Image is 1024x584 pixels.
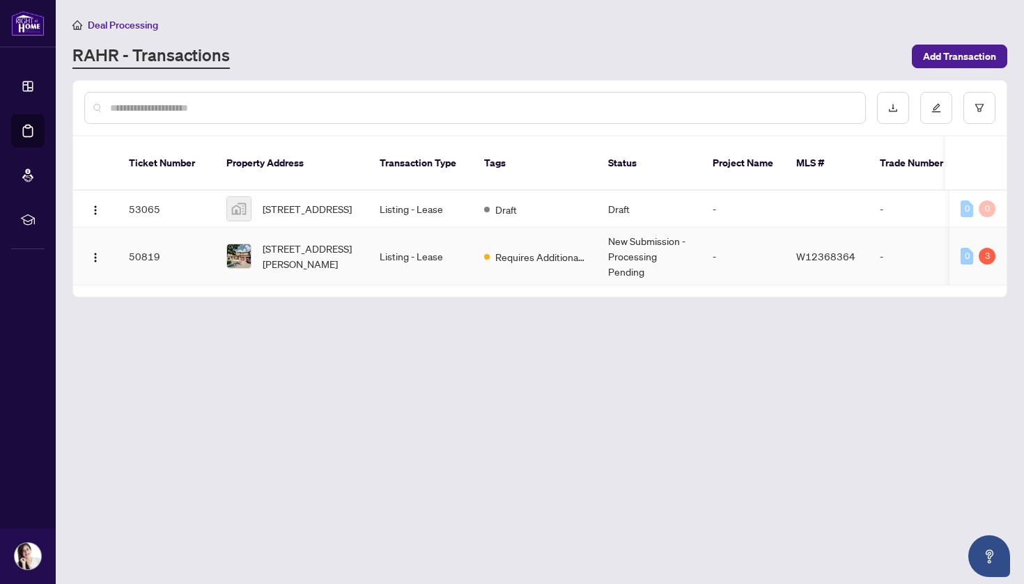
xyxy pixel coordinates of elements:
span: edit [931,103,941,113]
div: 0 [979,200,995,217]
th: Property Address [215,136,369,191]
button: Add Transaction [912,45,1007,68]
span: [STREET_ADDRESS] [263,201,352,216]
td: - [869,191,966,228]
button: filter [963,92,995,124]
span: filter [975,103,984,113]
td: - [701,228,785,285]
button: Logo [84,198,107,220]
button: edit [920,92,952,124]
img: Profile Icon [15,543,41,569]
span: [STREET_ADDRESS][PERSON_NAME] [263,241,357,271]
span: Deal Processing [88,19,158,31]
div: 0 [961,200,973,217]
th: Transaction Type [369,136,473,191]
th: Tags [473,136,597,191]
button: Logo [84,245,107,267]
div: 0 [961,248,973,265]
img: thumbnail-img [227,244,251,268]
img: logo [11,10,45,36]
td: Listing - Lease [369,228,473,285]
img: thumbnail-img [227,197,251,221]
span: home [72,20,82,30]
img: Logo [90,205,101,216]
button: Open asap [968,535,1010,577]
a: RAHR - Transactions [72,44,230,69]
th: Project Name [701,136,785,191]
td: Draft [597,191,701,228]
span: Add Transaction [923,45,996,68]
th: Status [597,136,701,191]
td: 53065 [118,191,215,228]
th: Ticket Number [118,136,215,191]
span: Requires Additional Docs [495,249,586,265]
span: Draft [495,202,517,217]
td: New Submission - Processing Pending [597,228,701,285]
span: W12368364 [796,250,855,262]
th: Trade Number [869,136,966,191]
img: Logo [90,252,101,263]
td: 50819 [118,228,215,285]
div: 3 [979,248,995,265]
span: download [888,103,898,113]
button: download [877,92,909,124]
th: MLS # [785,136,869,191]
td: - [701,191,785,228]
td: Listing - Lease [369,191,473,228]
td: - [869,228,966,285]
